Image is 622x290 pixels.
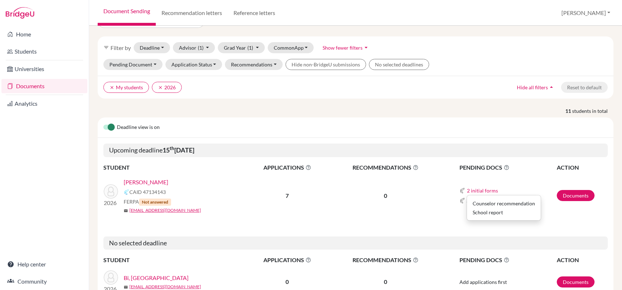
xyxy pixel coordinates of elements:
img: Common App logo [459,198,465,204]
i: arrow_drop_down [363,44,370,51]
div: School report [473,209,535,216]
span: mail [124,209,128,213]
span: RECOMMENDATIONS [329,256,442,264]
span: Show fewer filters [323,45,363,51]
button: Pending Document [103,59,163,70]
span: APPLICATIONS [246,256,328,264]
img: Bi, Chongxi [104,270,118,285]
div: 2 initial forms [467,195,541,221]
b: 7 [286,192,289,199]
h5: Upcoming deadline [103,144,608,157]
span: PENDING DOCS [459,256,556,264]
span: Hide all filters [517,84,548,90]
strong: 11 [565,107,572,115]
span: Filter by [110,44,131,51]
i: clear [158,85,163,90]
span: (1) [198,45,204,51]
h5: No selected deadline [103,236,608,250]
button: Hide non-BridgeU submissions [286,59,366,70]
button: No selected deadlines [369,59,429,70]
a: Community [1,274,87,289]
span: mail [124,285,128,289]
button: Reset to default [561,82,608,93]
th: STUDENT [103,163,246,172]
th: ACTION [556,163,608,172]
button: Deadline [134,42,170,53]
div: Counselor recommendation [473,200,535,207]
a: Universities [1,62,87,76]
button: Recommendations [225,59,283,70]
b: 0 [286,278,289,285]
button: Show fewer filtersarrow_drop_down [317,42,376,53]
img: Bridge-U [6,7,34,19]
span: Not answered [139,199,171,206]
a: [EMAIL_ADDRESS][DOMAIN_NAME] [129,284,201,290]
a: Documents [1,79,87,93]
img: Common App logo [124,189,129,195]
a: Students [1,44,87,59]
i: filter_list [103,45,109,50]
a: [PERSON_NAME] [124,178,168,186]
span: FERPA [124,198,171,206]
a: Documents [557,276,595,287]
img: Gatlin, Kenadi [104,184,118,199]
a: Analytics [1,96,87,111]
span: (1) [247,45,253,51]
span: students in total [572,107,613,115]
button: Advisor(1) [173,42,215,53]
th: ACTION [556,255,608,265]
img: Common App logo [459,188,465,194]
span: PENDING DOCS [459,163,556,172]
i: clear [109,85,114,90]
button: Grad Year(1) [218,42,265,53]
span: CAID 47134143 [129,188,166,196]
th: STUDENT [103,255,246,265]
span: RECOMMENDATIONS [329,163,442,172]
button: clear2026 [152,82,182,93]
span: Deadline view is on [117,123,160,132]
button: Application Status [165,59,222,70]
p: 0 [329,191,442,200]
span: Add applications first [459,279,507,285]
a: Home [1,27,87,41]
span: APPLICATIONS [246,163,328,172]
button: Hide all filtersarrow_drop_up [511,82,561,93]
button: clearMy students [103,82,149,93]
button: CommonApp [268,42,314,53]
a: [EMAIL_ADDRESS][DOMAIN_NAME] [129,207,201,214]
button: 2 initial forms [467,186,498,195]
a: Documents [557,190,595,201]
p: 2026 [104,199,118,207]
a: Bi, [GEOGRAPHIC_DATA] [124,274,189,282]
b: 15 [DATE] [163,146,194,154]
i: arrow_drop_up [548,84,555,91]
button: [PERSON_NAME] [558,6,613,20]
p: 0 [329,277,442,286]
sup: th [170,145,174,151]
a: Help center [1,257,87,271]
